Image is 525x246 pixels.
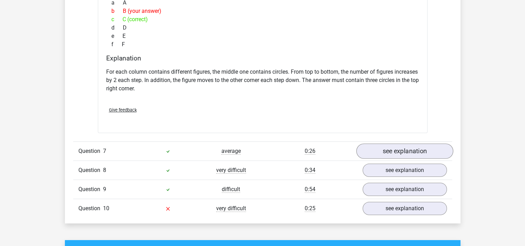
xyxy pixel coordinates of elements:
span: 0:54 [305,186,315,193]
span: 0:34 [305,167,315,174]
span: 9 [103,186,106,192]
span: f [111,40,122,49]
span: Question [78,166,103,174]
a: see explanation [363,202,447,215]
span: Question [78,204,103,213]
div: D [106,24,419,32]
div: B (your answer) [106,7,419,15]
a: see explanation [363,183,447,196]
div: F [106,40,419,49]
span: b [111,7,123,15]
span: average [221,148,241,155]
div: E [106,32,419,40]
span: c [111,15,122,24]
span: 10 [103,205,109,212]
span: Question [78,185,103,194]
span: e [111,32,122,40]
span: 0:25 [305,205,315,212]
span: 8 [103,167,106,173]
span: Give feedback [109,107,137,113]
span: difficult [222,186,240,193]
span: Question [78,147,103,155]
span: very difficult [216,167,246,174]
p: For each column contains different figures, the middle one contains circles. From top to bottom, ... [106,68,419,93]
span: 0:26 [305,148,315,155]
span: 7 [103,148,106,154]
div: C (correct) [106,15,419,24]
a: see explanation [356,143,453,159]
h4: Explanation [106,54,419,62]
a: see explanation [363,164,447,177]
span: d [111,24,123,32]
span: very difficult [216,205,246,212]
